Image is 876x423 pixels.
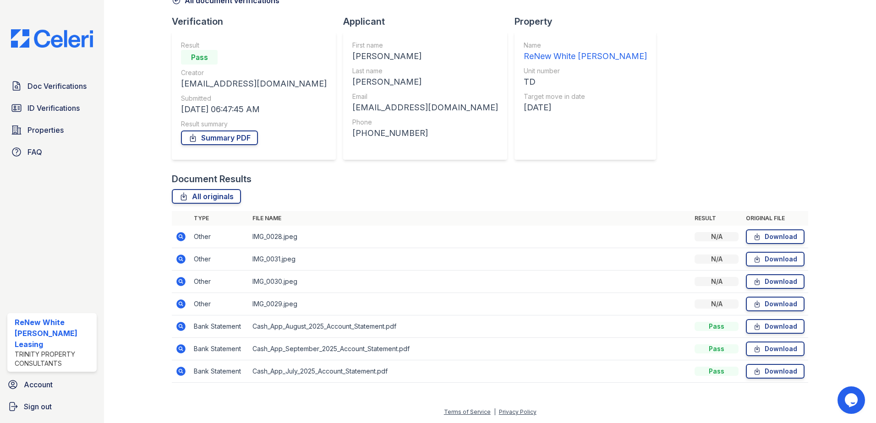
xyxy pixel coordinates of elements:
[746,274,805,289] a: Download
[172,173,252,185] div: Document Results
[181,130,258,145] a: Summary PDF
[27,103,80,114] span: ID Verifications
[172,15,343,28] div: Verification
[352,127,498,140] div: [PHONE_NUMBER]
[524,50,647,63] div: ReNew White [PERSON_NAME]
[444,408,491,415] a: Terms of Service
[181,50,218,65] div: Pass
[249,211,691,226] th: File name
[524,76,647,88] div: TD
[249,315,691,338] td: Cash_App_August_2025_Account_Statement.pdf
[352,76,498,88] div: [PERSON_NAME]
[524,41,647,63] a: Name ReNew White [PERSON_NAME]
[695,322,739,331] div: Pass
[190,338,249,360] td: Bank Statement
[190,360,249,383] td: Bank Statement
[181,103,327,116] div: [DATE] 06:47:45 AM
[524,101,647,114] div: [DATE]
[352,92,498,101] div: Email
[181,119,327,129] div: Result summary
[7,121,97,139] a: Properties
[838,386,867,414] iframe: chat widget
[190,248,249,271] td: Other
[24,379,53,390] span: Account
[181,94,327,103] div: Submitted
[27,81,87,92] span: Doc Verifications
[27,125,64,136] span: Properties
[742,211,808,226] th: Original file
[249,338,691,360] td: Cash_App_September_2025_Account_Statement.pdf
[249,226,691,248] td: IMG_0028.jpeg
[746,342,805,356] a: Download
[695,367,739,376] div: Pass
[4,29,100,48] img: CE_Logo_Blue-a8612792a0a2168367f1c8372b55b34899dd931a85d93a1a3d3e32e68fde9ad4.png
[190,211,249,226] th: Type
[352,118,498,127] div: Phone
[524,92,647,101] div: Target move in date
[352,41,498,50] div: First name
[249,360,691,383] td: Cash_App_July_2025_Account_Statement.pdf
[4,375,100,394] a: Account
[695,232,739,241] div: N/A
[249,293,691,315] td: IMG_0029.jpeg
[190,315,249,338] td: Bank Statement
[7,77,97,95] a: Doc Verifications
[352,50,498,63] div: [PERSON_NAME]
[695,299,739,309] div: N/A
[181,68,327,77] div: Creator
[249,271,691,293] td: IMG_0030.jpeg
[7,99,97,117] a: ID Verifications
[24,401,52,412] span: Sign out
[190,293,249,315] td: Other
[181,77,327,90] div: [EMAIL_ADDRESS][DOMAIN_NAME]
[524,41,647,50] div: Name
[746,319,805,334] a: Download
[172,189,241,204] a: All originals
[27,146,42,157] span: FAQ
[746,229,805,244] a: Download
[190,226,249,248] td: Other
[515,15,663,28] div: Property
[15,350,93,368] div: Trinity Property Consultants
[524,66,647,76] div: Unit number
[746,297,805,311] a: Download
[499,408,537,415] a: Privacy Policy
[190,271,249,293] td: Other
[352,101,498,114] div: [EMAIL_ADDRESS][DOMAIN_NAME]
[15,317,93,350] div: ReNew White [PERSON_NAME] Leasing
[695,255,739,264] div: N/A
[691,211,742,226] th: Result
[181,41,327,50] div: Result
[249,248,691,271] td: IMG_0031.jpeg
[494,408,496,415] div: |
[746,252,805,266] a: Download
[695,277,739,286] div: N/A
[343,15,515,28] div: Applicant
[746,364,805,379] a: Download
[7,143,97,161] a: FAQ
[695,344,739,353] div: Pass
[352,66,498,76] div: Last name
[4,397,100,416] a: Sign out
